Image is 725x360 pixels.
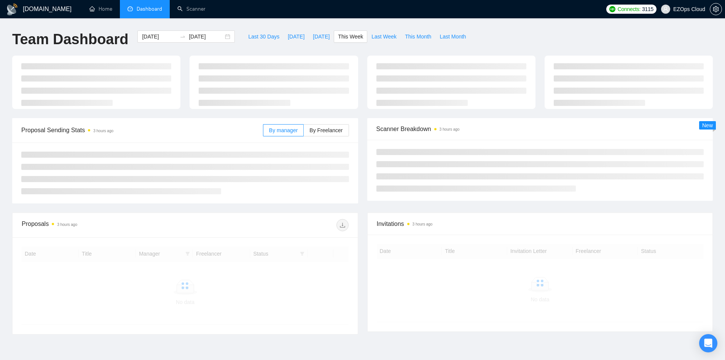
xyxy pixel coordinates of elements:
[313,32,330,41] span: [DATE]
[142,32,177,41] input: Start date
[309,127,343,133] span: By Freelancer
[137,6,162,12] span: Dashboard
[376,124,704,134] span: Scanner Breakdown
[244,30,284,43] button: Last 30 Days
[269,127,298,133] span: By manager
[6,3,18,16] img: logo
[618,5,641,13] span: Connects:
[371,32,397,41] span: Last Week
[609,6,615,12] img: upwork-logo.png
[440,32,466,41] span: Last Month
[710,3,722,15] button: setting
[189,32,223,41] input: End date
[288,32,304,41] span: [DATE]
[413,222,433,226] time: 3 hours ago
[180,34,186,40] span: to
[127,6,133,11] span: dashboard
[699,334,717,352] div: Open Intercom Messenger
[440,127,460,131] time: 3 hours ago
[248,32,279,41] span: Last 30 Days
[401,30,435,43] button: This Month
[180,34,186,40] span: swap-right
[702,122,713,128] span: New
[642,5,653,13] span: 3115
[663,6,668,12] span: user
[405,32,431,41] span: This Month
[334,30,367,43] button: This Week
[89,6,112,12] a: homeHome
[93,129,113,133] time: 3 hours ago
[377,219,704,229] span: Invitations
[338,32,363,41] span: This Week
[309,30,334,43] button: [DATE]
[367,30,401,43] button: Last Week
[12,30,128,48] h1: Team Dashboard
[177,6,206,12] a: searchScanner
[57,222,77,227] time: 3 hours ago
[710,6,722,12] a: setting
[21,125,263,135] span: Proposal Sending Stats
[284,30,309,43] button: [DATE]
[22,219,185,231] div: Proposals
[435,30,470,43] button: Last Month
